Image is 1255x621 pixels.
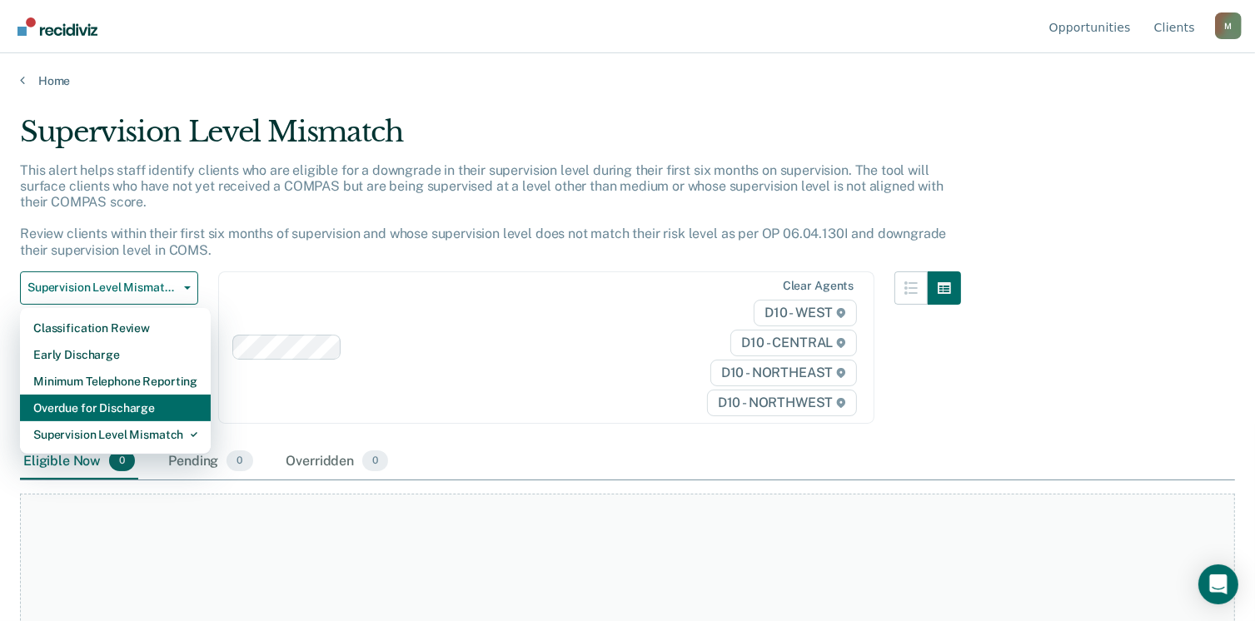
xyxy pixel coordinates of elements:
[33,395,197,421] div: Overdue for Discharge
[109,450,135,472] span: 0
[707,390,857,416] span: D10 - NORTHWEST
[1215,12,1242,39] button: Profile dropdown button
[20,308,211,455] div: Dropdown Menu
[362,450,388,472] span: 0
[33,341,197,368] div: Early Discharge
[283,444,392,480] div: Overridden0
[1215,12,1242,39] div: M
[20,115,961,162] div: Supervision Level Mismatch
[27,281,177,295] span: Supervision Level Mismatch
[20,162,946,258] p: This alert helps staff identify clients who are eligible for a downgrade in their supervision lev...
[20,271,198,305] button: Supervision Level Mismatch
[1198,564,1238,604] div: Open Intercom Messenger
[710,360,857,386] span: D10 - NORTHEAST
[33,315,197,341] div: Classification Review
[33,421,197,448] div: Supervision Level Mismatch
[754,300,857,326] span: D10 - WEST
[33,368,197,395] div: Minimum Telephone Reporting
[17,17,97,36] img: Recidiviz
[165,444,256,480] div: Pending0
[20,444,138,480] div: Eligible Now0
[730,330,857,356] span: D10 - CENTRAL
[227,450,252,472] span: 0
[783,279,854,293] div: Clear agents
[20,73,1235,88] a: Home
